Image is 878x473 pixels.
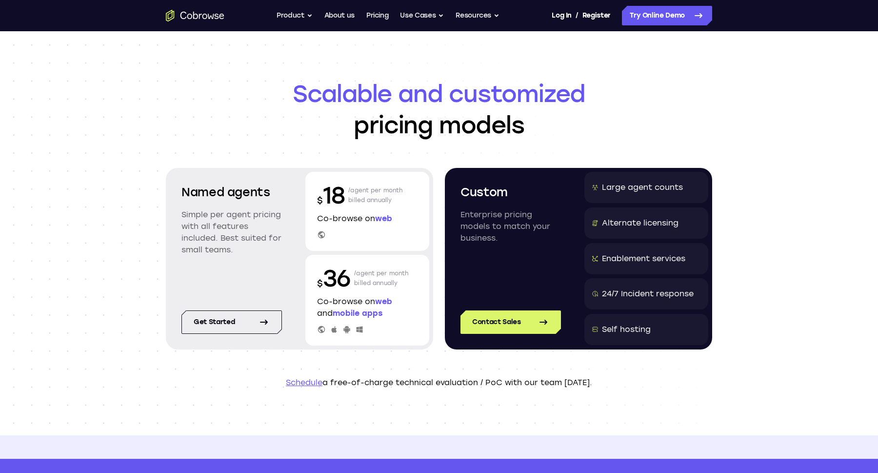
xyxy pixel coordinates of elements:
[317,180,344,211] p: 18
[333,308,382,318] span: mobile apps
[460,209,561,244] p: Enterprise pricing models to match your business.
[622,6,712,25] a: Try Online Demo
[324,6,355,25] a: About us
[375,214,392,223] span: web
[166,377,712,389] p: a free-of-charge technical evaluation / PoC with our team [DATE].
[277,6,313,25] button: Product
[317,263,350,294] p: 36
[460,184,561,201] h2: Custom
[602,253,685,265] div: Enablement services
[582,6,611,25] a: Register
[348,180,403,211] p: /agent per month billed annually
[576,10,579,21] span: /
[602,217,678,229] div: Alternate licensing
[366,6,389,25] a: Pricing
[552,6,571,25] a: Log In
[286,378,322,387] a: Schedule
[166,10,224,21] a: Go to the home page
[354,263,409,294] p: /agent per month billed annually
[317,278,323,289] span: $
[400,6,444,25] button: Use Cases
[317,213,418,225] p: Co-browse on
[602,182,683,193] div: Large agent counts
[166,78,712,109] span: Scalable and customized
[317,296,418,319] p: Co-browse on and
[181,184,282,201] h2: Named agents
[181,209,282,256] p: Simple per agent pricing with all features included. Best suited for small teams.
[456,6,499,25] button: Resources
[602,324,651,335] div: Self hosting
[460,310,561,334] a: Contact Sales
[602,288,694,300] div: 24/7 Incident response
[166,78,712,141] h1: pricing models
[375,297,392,306] span: web
[181,310,282,334] a: Get started
[317,195,323,206] span: $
